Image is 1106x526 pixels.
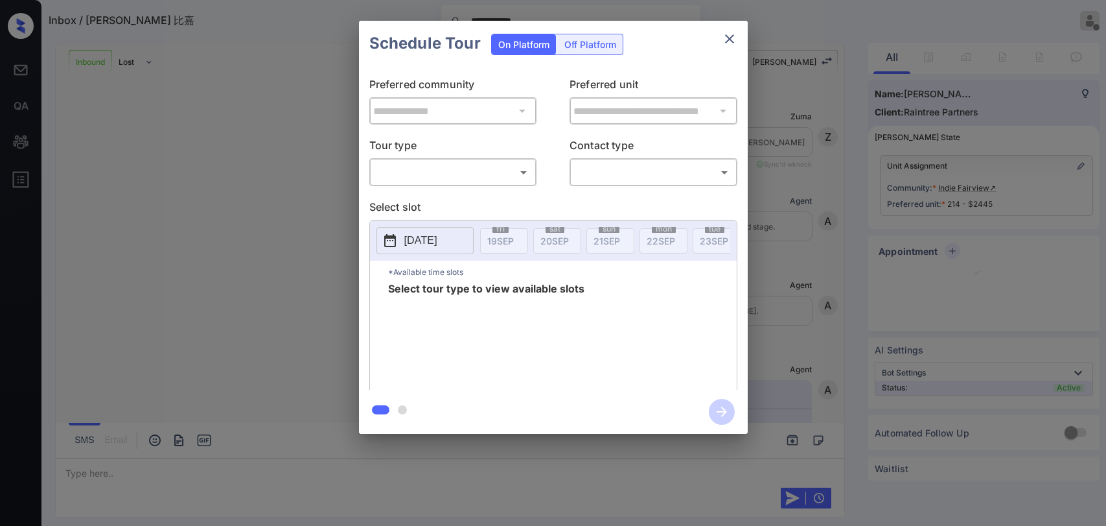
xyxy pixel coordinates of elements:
[558,34,623,54] div: Off Platform
[369,137,537,158] p: Tour type
[492,34,556,54] div: On Platform
[388,261,737,283] p: *Available time slots
[369,77,537,97] p: Preferred community
[388,283,584,387] span: Select tour type to view available slots
[570,77,737,97] p: Preferred unit
[404,233,437,248] p: [DATE]
[359,21,491,66] h2: Schedule Tour
[376,227,474,254] button: [DATE]
[570,137,737,158] p: Contact type
[717,26,743,52] button: close
[369,199,737,220] p: Select slot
